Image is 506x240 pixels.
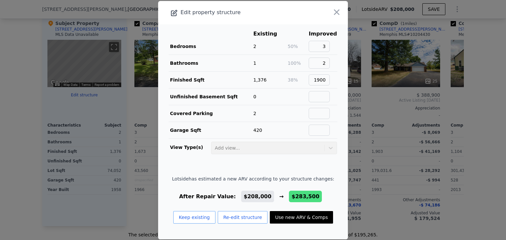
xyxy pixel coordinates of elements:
span: 38% [288,77,298,83]
th: Existing [253,30,287,38]
span: 100% [288,60,301,66]
span: 2 [253,111,256,116]
th: Improved [308,30,337,38]
span: $208,000 [244,193,271,200]
td: Bathrooms [169,55,253,71]
td: Finished Sqft [169,71,253,88]
div: After Repair Value: → [172,193,334,201]
span: Lotside has estimated a new ARV according to your structure changes: [172,176,334,182]
td: View Type(s) [169,139,211,155]
span: 420 [253,128,262,133]
td: Garage Sqft [169,122,253,138]
td: Unfinished Basement Sqft [169,88,253,105]
span: 1,376 [253,77,267,83]
button: Use new ARV & Comps [270,211,333,224]
td: Covered Parking [169,105,253,122]
span: 50% [288,44,298,49]
td: Bedrooms [169,38,253,55]
span: 1 [253,60,256,66]
span: $283,500 [292,193,319,200]
button: Re-edit structure [218,211,268,224]
div: Edit property structure [158,8,310,17]
span: 0 [253,94,256,99]
button: Keep existing [173,211,215,224]
span: 2 [253,44,256,49]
